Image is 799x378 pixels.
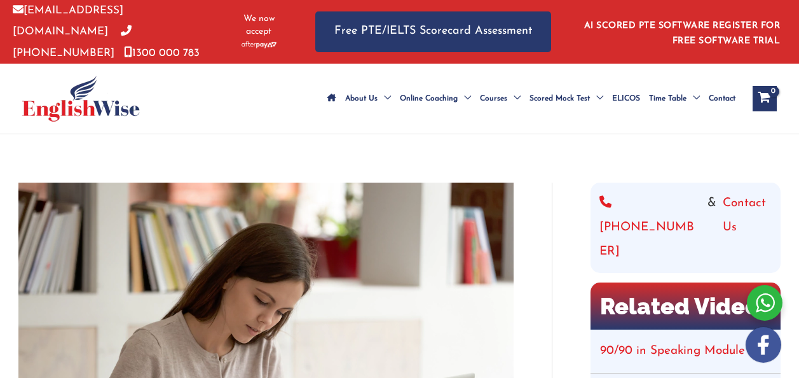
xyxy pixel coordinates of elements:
[395,76,475,121] a: Online CoachingMenu Toggle
[323,76,740,121] nav: Site Navigation: Main Menu
[235,13,283,38] span: We now accept
[458,76,471,121] span: Menu Toggle
[600,345,770,357] a: 90/90 in Speaking Module PTE
[709,76,735,121] span: Contact
[378,76,391,121] span: Menu Toggle
[591,283,781,330] h2: Related Video
[704,76,740,121] a: Contact
[577,11,786,52] aside: Header Widget 1
[475,76,525,121] a: CoursesMenu Toggle
[753,86,777,111] a: View Shopping Cart, empty
[345,76,378,121] span: About Us
[590,76,603,121] span: Menu Toggle
[723,192,772,264] a: Contact Us
[525,76,608,121] a: Scored Mock TestMenu Toggle
[242,41,277,48] img: Afterpay-Logo
[13,26,132,58] a: [PHONE_NUMBER]
[124,48,200,59] a: 1300 000 783
[686,76,700,121] span: Menu Toggle
[584,21,781,46] a: AI SCORED PTE SOFTWARE REGISTER FOR FREE SOFTWARE TRIAL
[400,76,458,121] span: Online Coaching
[612,76,640,121] span: ELICOS
[13,5,123,37] a: [EMAIL_ADDRESS][DOMAIN_NAME]
[507,76,521,121] span: Menu Toggle
[480,76,507,121] span: Courses
[341,76,395,121] a: About UsMenu Toggle
[529,76,590,121] span: Scored Mock Test
[746,327,781,363] img: white-facebook.png
[599,192,772,264] div: &
[315,11,551,52] a: Free PTE/IELTS Scorecard Assessment
[608,76,645,121] a: ELICOS
[649,76,686,121] span: Time Table
[599,192,701,264] a: [PHONE_NUMBER]
[645,76,704,121] a: Time TableMenu Toggle
[22,76,140,122] img: cropped-ew-logo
